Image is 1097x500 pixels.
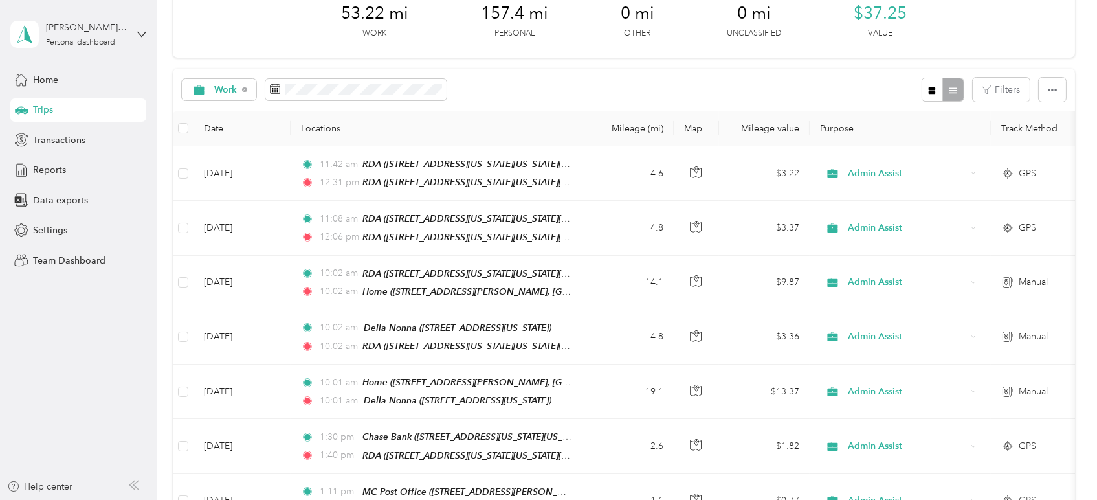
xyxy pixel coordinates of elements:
td: [DATE] [194,201,291,255]
span: RDA ([STREET_ADDRESS][US_STATE][US_STATE][US_STATE]) [362,159,606,170]
span: Home ([STREET_ADDRESS][PERSON_NAME], [GEOGRAPHIC_DATA], [US_STATE]) [362,377,696,388]
th: Track Method [991,111,1081,146]
button: Filters [973,78,1030,102]
span: Admin Assist [848,221,966,235]
span: 12:06 pm [320,230,357,244]
span: 1:40 pm [320,448,357,462]
td: [DATE] [194,365,291,419]
span: 1:30 pm [320,430,357,444]
span: RDA ([STREET_ADDRESS][US_STATE][US_STATE][US_STATE]) [362,341,606,352]
td: 14.1 [588,256,674,310]
th: Mileage (mi) [588,111,674,146]
span: 0 mi [621,3,654,24]
div: Personal dashboard [46,39,115,47]
span: 10:02 am [320,284,357,299]
th: Date [194,111,291,146]
span: 10:01 am [320,394,358,408]
td: 19.1 [588,365,674,419]
span: Settings [33,223,67,237]
span: 10:02 am [320,321,358,335]
td: $3.22 [719,146,810,201]
span: 10:02 am [320,339,357,354]
td: [DATE] [194,256,291,310]
span: Home ([STREET_ADDRESS][PERSON_NAME], [GEOGRAPHIC_DATA], [US_STATE]) [362,286,696,297]
td: $3.36 [719,310,810,365]
button: Help center [7,480,73,494]
span: 157.4 mi [481,3,548,24]
th: Locations [291,111,588,146]
span: Work [214,85,238,95]
span: Trips [33,103,53,117]
span: Manual [1019,385,1048,399]
span: 10:02 am [320,266,357,280]
span: GPS [1019,439,1036,453]
p: Work [362,28,386,40]
span: Admin Assist [848,330,966,344]
span: RDA ([STREET_ADDRESS][US_STATE][US_STATE][US_STATE]) [362,177,606,188]
span: 11:08 am [320,212,357,226]
td: [DATE] [194,419,291,473]
span: 1:11 pm [320,484,357,499]
th: Mileage value [719,111,810,146]
iframe: Everlance-gr Chat Button Frame [1025,427,1097,500]
span: 10:01 am [320,376,357,390]
span: 53.22 mi [341,3,408,24]
span: GPS [1019,221,1036,235]
td: $13.37 [719,365,810,419]
td: $1.82 [719,419,810,473]
span: RDA ([STREET_ADDRESS][US_STATE][US_STATE][US_STATE]) [362,232,606,243]
td: 4.8 [588,310,674,365]
td: $9.87 [719,256,810,310]
th: Map [674,111,719,146]
span: RDA ([STREET_ADDRESS][US_STATE][US_STATE][US_STATE]) [362,450,606,461]
span: Manual [1019,275,1048,290]
td: [DATE] [194,310,291,365]
span: Della Nonna ([STREET_ADDRESS][US_STATE]) [364,395,551,405]
span: Chase Bank ([STREET_ADDRESS][US_STATE][US_STATE][US_STATE]) [362,431,637,442]
td: 4.6 [588,146,674,201]
span: 0 mi [737,3,771,24]
span: Team Dashboard [33,254,105,267]
p: Other [624,28,650,40]
span: RDA ([STREET_ADDRESS][US_STATE][US_STATE][US_STATE]) [362,268,606,279]
th: Purpose [810,111,991,146]
p: Unclassified [727,28,781,40]
span: $37.25 [854,3,907,24]
span: MC Post Office ([STREET_ADDRESS][PERSON_NAME][US_STATE], [GEOGRAPHIC_DATA], [US_STATE]) [362,486,781,497]
span: Admin Assist [848,275,966,290]
span: 12:31 pm [320,176,357,190]
span: Data exports [33,194,88,207]
span: Reports [33,163,66,177]
p: Personal [494,28,535,40]
span: RDA ([STREET_ADDRESS][US_STATE][US_STATE][US_STATE]) [362,213,606,224]
span: 11:42 am [320,157,357,172]
td: 2.6 [588,419,674,473]
span: Admin Assist [848,166,966,181]
td: 4.8 [588,201,674,255]
td: $3.37 [719,201,810,255]
span: Home [33,73,58,87]
span: GPS [1019,166,1036,181]
span: Manual [1019,330,1048,344]
span: Transactions [33,133,85,147]
div: [PERSON_NAME][EMAIL_ADDRESS][DOMAIN_NAME] [46,21,127,34]
span: Admin Assist [848,385,966,399]
p: Value [868,28,892,40]
td: [DATE] [194,146,291,201]
span: Admin Assist [848,439,966,453]
span: Della Nonna ([STREET_ADDRESS][US_STATE]) [364,323,551,333]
